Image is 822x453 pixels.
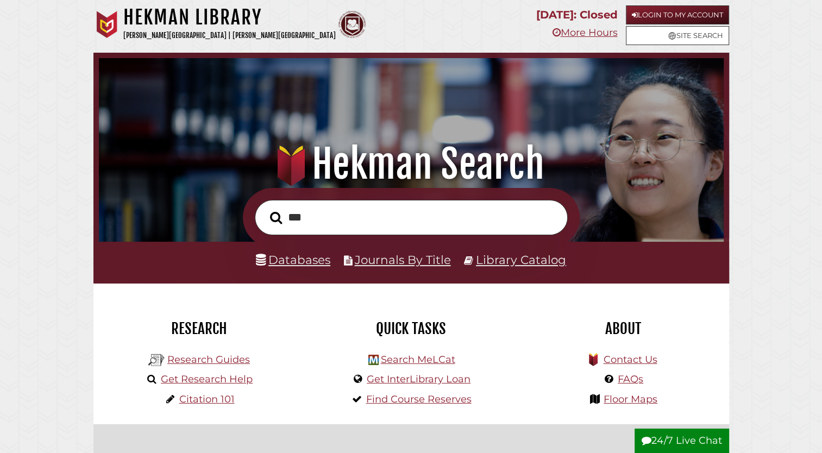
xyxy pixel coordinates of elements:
[552,27,617,39] a: More Hours
[525,319,721,338] h2: About
[256,253,330,267] a: Databases
[618,373,643,385] a: FAQs
[270,211,282,224] i: Search
[626,5,729,24] a: Login to My Account
[111,140,711,188] h1: Hekman Search
[123,5,336,29] h1: Hekman Library
[626,26,729,45] a: Site Search
[366,393,472,405] a: Find Course Reserves
[367,373,470,385] a: Get InterLibrary Loan
[179,393,235,405] a: Citation 101
[338,11,366,38] img: Calvin Theological Seminary
[368,355,379,365] img: Hekman Library Logo
[380,354,455,366] a: Search MeLCat
[604,393,657,405] a: Floor Maps
[123,29,336,42] p: [PERSON_NAME][GEOGRAPHIC_DATA] | [PERSON_NAME][GEOGRAPHIC_DATA]
[167,354,250,366] a: Research Guides
[161,373,253,385] a: Get Research Help
[313,319,509,338] h2: Quick Tasks
[148,352,165,368] img: Hekman Library Logo
[355,253,451,267] a: Journals By Title
[603,354,657,366] a: Contact Us
[265,209,287,228] button: Search
[536,5,617,24] p: [DATE]: Closed
[476,253,566,267] a: Library Catalog
[93,11,121,38] img: Calvin University
[102,319,297,338] h2: Research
